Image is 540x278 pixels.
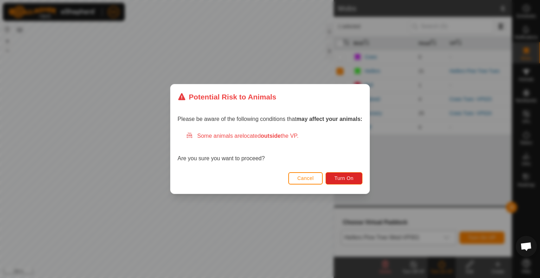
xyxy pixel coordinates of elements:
div: Are you sure you want to proceed? [178,132,362,163]
button: Cancel [288,172,323,185]
div: Potential Risk to Animals [178,91,276,102]
button: Turn On [326,172,362,185]
strong: outside [261,133,281,139]
span: located the VP. [243,133,298,139]
div: Some animals are [186,132,362,140]
strong: may affect your animals: [296,116,362,122]
div: Open chat [516,236,537,257]
span: Turn On [335,175,354,181]
span: Cancel [297,175,314,181]
span: Please be aware of the following conditions that [178,116,362,122]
